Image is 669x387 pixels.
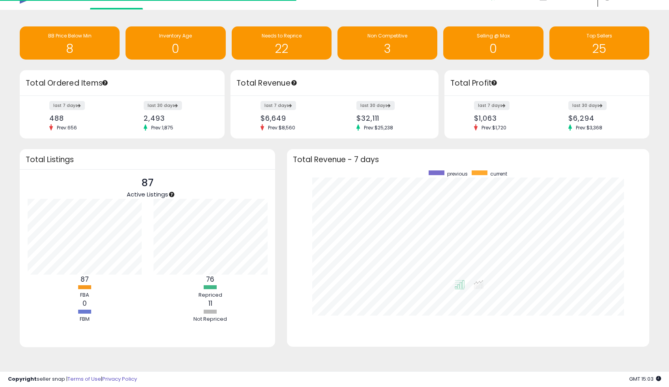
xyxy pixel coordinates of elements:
[264,124,299,131] span: Prev: $8,560
[356,101,395,110] label: last 30 days
[477,32,510,39] span: Selling @ Max
[491,79,498,86] div: Tooltip anchor
[101,79,109,86] div: Tooltip anchor
[337,26,437,60] a: Non Competitive 3
[26,78,219,89] h3: Total Ordered Items
[474,101,510,110] label: last 7 days
[8,376,137,383] div: seller snap | |
[159,32,192,39] span: Inventory Age
[26,157,269,163] h3: Total Listings
[61,316,108,323] div: FBM
[568,101,607,110] label: last 30 days
[168,191,175,198] div: Tooltip anchor
[236,78,433,89] h3: Total Revenue
[129,42,221,55] h1: 0
[629,375,661,383] span: 2025-10-7 15:03 GMT
[208,299,212,308] b: 11
[443,26,543,60] a: Selling @ Max 0
[127,176,168,191] p: 87
[232,26,332,60] a: Needs to Reprice 22
[48,32,92,39] span: BB Price Below Min
[553,42,645,55] h1: 25
[260,114,329,122] div: $6,649
[568,114,635,122] div: $6,294
[144,114,211,122] div: 2,493
[102,375,137,383] a: Privacy Policy
[49,101,85,110] label: last 7 days
[127,190,168,198] span: Active Listings
[20,26,120,60] a: BB Price Below Min 8
[360,124,397,131] span: Prev: $25,238
[490,170,507,177] span: current
[53,124,81,131] span: Prev: 656
[356,114,425,122] div: $32,111
[474,114,541,122] div: $1,063
[587,32,612,39] span: Top Sellers
[147,124,177,131] span: Prev: 1,875
[290,79,298,86] div: Tooltip anchor
[126,26,225,60] a: Inventory Age 0
[81,275,89,284] b: 87
[450,78,643,89] h3: Total Profit
[187,292,234,299] div: Repriced
[447,42,539,55] h1: 0
[572,124,606,131] span: Prev: $3,368
[82,299,87,308] b: 0
[262,32,302,39] span: Needs to Reprice
[8,375,37,383] strong: Copyright
[260,101,296,110] label: last 7 days
[24,42,116,55] h1: 8
[341,42,433,55] h1: 3
[478,124,510,131] span: Prev: $1,720
[49,114,116,122] div: 488
[367,32,407,39] span: Non Competitive
[206,275,214,284] b: 76
[187,316,234,323] div: Not Repriced
[144,101,182,110] label: last 30 days
[67,375,101,383] a: Terms of Use
[61,292,108,299] div: FBA
[549,26,649,60] a: Top Sellers 25
[447,170,468,177] span: previous
[236,42,328,55] h1: 22
[293,157,643,163] h3: Total Revenue - 7 days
